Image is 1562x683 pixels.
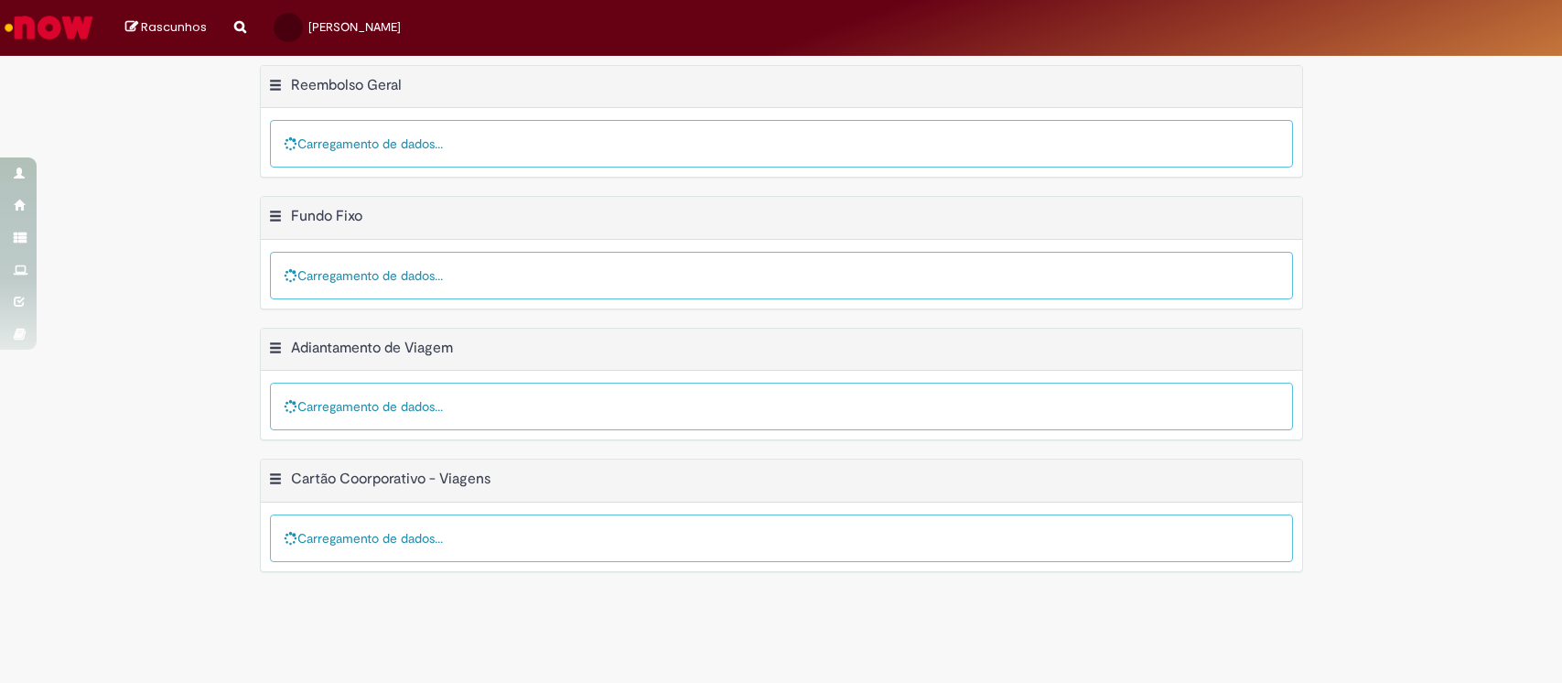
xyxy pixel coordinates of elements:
a: Rascunhos [125,19,207,37]
span: [PERSON_NAME] [308,19,401,35]
img: ServiceNow [2,9,96,46]
div: Carregamento de dados... [270,515,1293,562]
div: Carregamento de dados... [270,383,1293,430]
button: Reembolso Geral Menu de contexto [268,76,283,100]
h2: Adiantamento de Viagem [291,339,453,357]
h2: Reembolso Geral [291,76,402,94]
h2: Cartão Coorporativo - Viagens [291,471,490,489]
h2: Fundo Fixo [291,207,362,225]
div: Carregamento de dados... [270,120,1293,168]
div: Carregamento de dados... [270,252,1293,299]
button: Cartão Coorporativo - Viagens Menu de contexto [268,470,283,493]
button: Fundo Fixo Menu de contexto [268,207,283,231]
span: Rascunhos [141,18,207,36]
button: Adiantamento de Viagem Menu de contexto [268,339,283,363]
